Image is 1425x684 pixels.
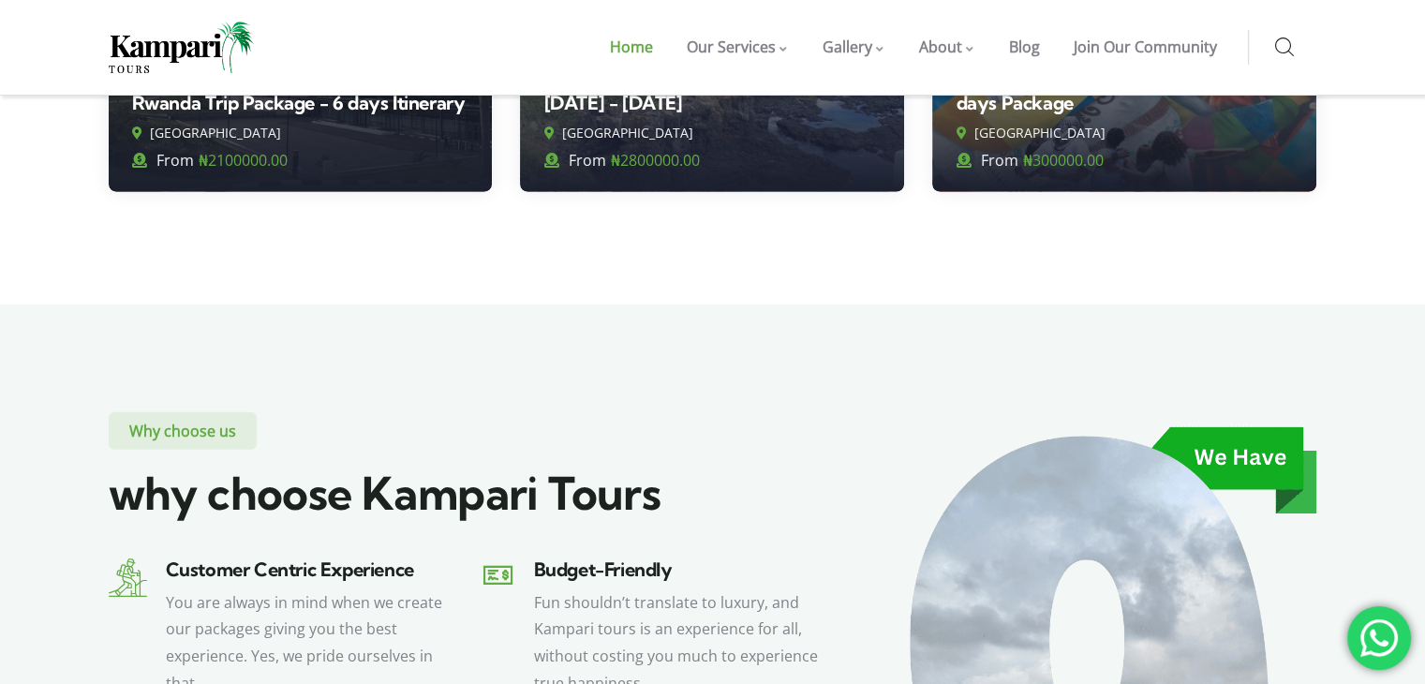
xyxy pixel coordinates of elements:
span: About [919,37,962,57]
span: why choose Kampari Tours [109,466,661,521]
label: From [132,147,194,174]
span: Blog [1009,37,1040,57]
img: Home [109,22,254,73]
span: [GEOGRAPHIC_DATA] [561,124,692,141]
a: Rwanda Trip Package - 6 days Itinerary [132,91,466,114]
span: Home [610,37,653,57]
span: Gallery [823,37,872,57]
span: 2100000.00 [199,150,288,171]
span: ₦ [199,150,208,171]
span: [GEOGRAPHIC_DATA] [150,124,281,141]
span: ₦ [1022,150,1032,171]
div: 'Chat [1347,606,1411,670]
span: Our Services [687,37,776,57]
span: 300000.00 [1022,150,1103,171]
span: ₦ [610,150,619,171]
label: From [956,147,1017,174]
span: Join Our Community [1074,37,1217,57]
label: From [543,147,605,174]
span: 2800000.00 [610,150,699,171]
span: Why choose us [109,412,257,450]
span: Budget-Friendly [533,558,672,581]
span: Customer Centric Experience [166,558,414,581]
span: [GEOGRAPHIC_DATA] [973,124,1105,141]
